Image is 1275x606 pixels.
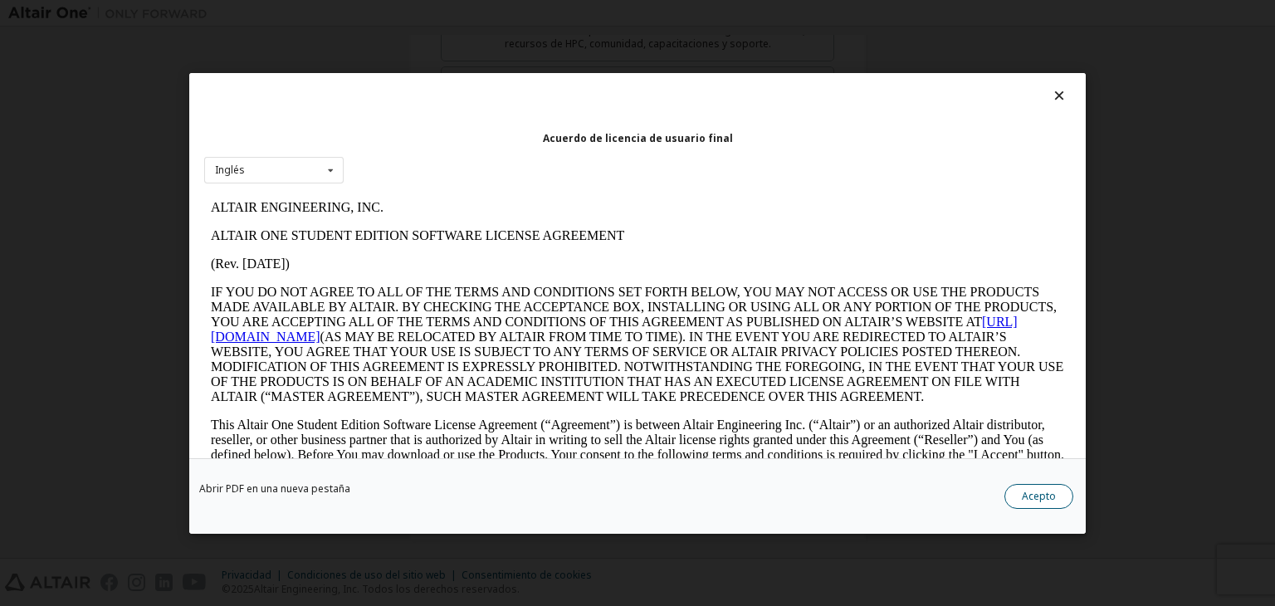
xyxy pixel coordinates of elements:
[199,484,350,494] a: Abrir PDF en una nueva pestaña
[215,163,245,177] font: Inglés
[7,121,813,150] a: [URL][DOMAIN_NAME]
[199,481,350,496] font: Abrir PDF en una nueva pestaña
[1004,484,1073,509] button: Acepto
[7,7,860,22] p: ALTAIR ENGINEERING, INC.
[543,130,733,144] font: Acuerdo de licencia de usuario final
[7,224,860,284] p: This Altair One Student Edition Software License Agreement (“Agreement”) is between Altair Engine...
[7,91,860,211] p: IF YOU DO NOT AGREE TO ALL OF THE TERMS AND CONDITIONS SET FORTH BELOW, YOU MAY NOT ACCESS OR USE...
[1022,489,1056,503] font: Acepto
[7,63,860,78] p: (Rev. [DATE])
[7,35,860,50] p: ALTAIR ONE STUDENT EDITION SOFTWARE LICENSE AGREEMENT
